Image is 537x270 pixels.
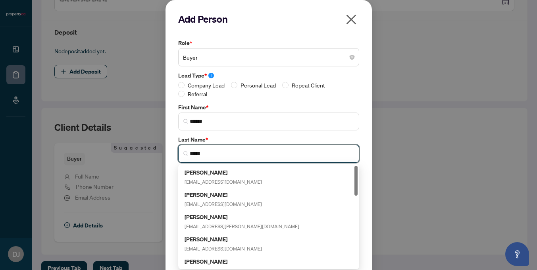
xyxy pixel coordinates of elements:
[185,212,299,221] h5: [PERSON_NAME]
[208,73,214,78] span: info-circle
[350,55,354,60] span: close-circle
[185,179,262,185] span: [EMAIL_ADDRESS][DOMAIN_NAME]
[185,246,262,252] span: [EMAIL_ADDRESS][DOMAIN_NAME]
[237,81,279,89] span: Personal Lead
[183,50,354,65] span: Buyer
[183,151,188,156] img: search_icon
[185,190,262,199] h5: [PERSON_NAME]
[345,13,358,26] span: close
[185,223,299,229] span: [EMAIL_ADDRESS][PERSON_NAME][DOMAIN_NAME]
[178,71,359,80] label: Lead Type
[178,135,359,144] label: Last Name
[178,13,359,25] h2: Add Person
[185,201,262,207] span: [EMAIL_ADDRESS][DOMAIN_NAME]
[178,39,359,47] label: Role
[505,242,529,266] button: Open asap
[185,235,262,244] h5: [PERSON_NAME]
[289,81,328,89] span: Repeat Client
[185,168,262,177] h5: [PERSON_NAME]
[185,257,262,266] h5: [PERSON_NAME]
[185,89,210,98] span: Referral
[183,119,188,124] img: search_icon
[178,103,359,112] label: First Name
[185,81,228,89] span: Company Lead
